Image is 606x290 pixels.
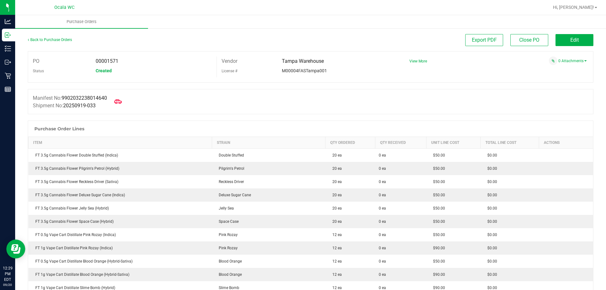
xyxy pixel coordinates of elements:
[5,45,11,52] inline-svg: Inventory
[34,126,84,131] h1: Purchase Order Lines
[484,272,497,277] span: $0.00
[216,219,239,224] span: Space Case
[216,246,238,250] span: Pink Rozay
[553,5,594,10] span: Hi, [PERSON_NAME]!
[430,272,445,277] span: $90.00
[379,205,386,211] span: 0 ea
[33,66,44,76] label: Status
[329,219,342,224] span: 20 ea
[379,232,386,238] span: 0 ea
[430,193,445,197] span: $50.00
[519,37,539,43] span: Close PO
[430,206,445,210] span: $50.00
[222,56,237,66] label: Vendor
[216,286,239,290] span: Slime Bomb
[28,38,72,42] a: Back to Purchase Orders
[32,258,208,264] div: FT 0.5g Vape Cart Distillate Blood Orange (Hybrid-Sativa)
[5,59,11,65] inline-svg: Outbound
[484,206,497,210] span: $0.00
[484,180,497,184] span: $0.00
[329,246,342,250] span: 12 ea
[216,166,244,171] span: Pilgrim's Petrol
[96,68,112,73] span: Created
[484,166,497,171] span: $0.00
[33,102,96,109] label: Shipment No:
[5,18,11,25] inline-svg: Analytics
[216,272,242,277] span: Blood Orange
[3,265,12,282] p: 12:29 PM EDT
[212,137,325,149] th: Strain
[379,192,386,198] span: 0 ea
[216,153,244,157] span: Double Stuffed
[329,259,342,263] span: 12 ea
[96,58,118,64] span: 00001571
[5,73,11,79] inline-svg: Retail
[329,233,342,237] span: 12 ea
[430,286,445,290] span: $90.00
[430,166,445,171] span: $50.00
[63,103,96,109] span: 20250919-033
[570,37,579,43] span: Edit
[216,233,238,237] span: Pink Rozay
[222,66,237,76] label: License #
[426,137,480,149] th: Unit Line Cost
[5,32,11,38] inline-svg: Inbound
[484,193,497,197] span: $0.00
[430,259,445,263] span: $50.00
[15,15,148,28] a: Purchase Orders
[325,137,375,149] th: Qty Ordered
[555,34,593,46] button: Edit
[112,95,124,108] span: Mark as Arrived
[379,179,386,185] span: 0 ea
[282,68,327,73] span: M00004FASTampa001
[484,233,497,237] span: $0.00
[379,152,386,158] span: 0 ea
[409,59,427,63] a: View More
[216,206,234,210] span: Jelly Sea
[484,219,497,224] span: $0.00
[558,59,587,63] a: 0 Attachments
[5,86,11,92] inline-svg: Reports
[32,272,208,277] div: FT 1g Vape Cart Distillate Blood Orange (Hybrid-Sativa)
[465,34,503,46] button: Export PDF
[329,272,342,277] span: 12 ea
[58,19,105,25] span: Purchase Orders
[484,286,497,290] span: $0.00
[282,58,324,64] span: Tampa Warehouse
[6,240,25,258] iframe: Resource center
[32,205,208,211] div: FT 3.5g Cannabis Flower Jelly Sea (Hybrid)
[216,193,251,197] span: Deluxe Sugar Cane
[430,153,445,157] span: $50.00
[484,153,497,157] span: $0.00
[379,166,386,171] span: 0 ea
[430,219,445,224] span: $50.00
[329,206,342,210] span: 20 ea
[329,166,342,171] span: 20 ea
[329,286,342,290] span: 12 ea
[549,56,557,65] span: Attach a document
[3,282,12,287] p: 09/20
[28,137,212,149] th: Item
[329,153,342,157] span: 20 ea
[32,179,208,185] div: FT 3.5g Cannabis Flower Reckless Driver (Sativa)
[379,258,386,264] span: 0 ea
[430,246,445,250] span: $90.00
[430,180,445,184] span: $50.00
[472,37,497,43] span: Export PDF
[62,95,107,101] span: 9902032238014640
[54,5,74,10] span: Ocala WC
[375,137,426,149] th: Qty Received
[484,259,497,263] span: $0.00
[32,152,208,158] div: FT 3.5g Cannabis Flower Double Stuffed (Indica)
[32,232,208,238] div: FT 0.5g Vape Cart Distillate Pink Rozay (Indica)
[216,180,244,184] span: Reckless Driver
[484,246,497,250] span: $0.00
[329,193,342,197] span: 20 ea
[430,233,445,237] span: $50.00
[379,245,386,251] span: 0 ea
[33,56,39,66] label: PO
[32,245,208,251] div: FT 1g Vape Cart Distillate Pink Rozay (Indica)
[329,180,342,184] span: 20 ea
[216,259,242,263] span: Blood Orange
